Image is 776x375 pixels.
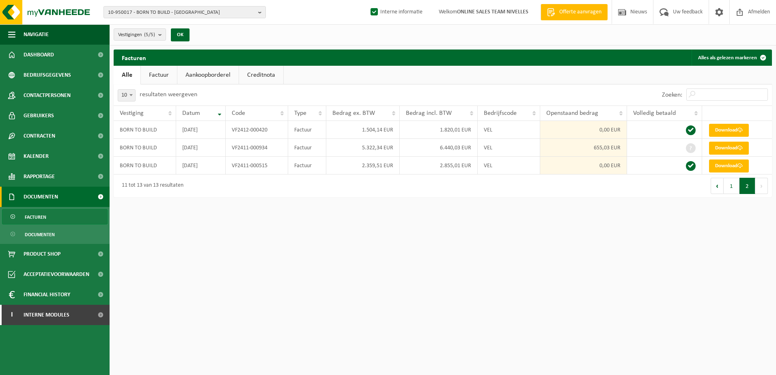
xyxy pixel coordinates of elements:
[24,65,71,85] span: Bedrijfsgegevens
[457,9,528,15] strong: ONLINE SALES TEAM NIVELLES
[226,121,288,139] td: VF2412-000420
[288,121,326,139] td: Factuur
[755,178,768,194] button: Next
[140,91,197,98] label: resultaten weergeven
[118,179,183,193] div: 11 tot 13 van 13 resultaten
[24,264,89,284] span: Acceptatievoorwaarden
[114,50,154,65] h2: Facturen
[144,32,155,37] count: (5/5)
[118,89,136,101] span: 10
[118,90,135,101] span: 10
[114,157,176,175] td: BORN TO BUILD
[24,305,69,325] span: Interne modules
[114,121,176,139] td: BORN TO BUILD
[108,6,255,19] span: 10-950017 - BORN TO BUILD - [GEOGRAPHIC_DATA]
[226,157,288,175] td: VF2411-000515
[540,121,627,139] td: 0,00 EUR
[182,110,200,116] span: Datum
[24,166,55,187] span: Rapportage
[176,157,226,175] td: [DATE]
[232,110,245,116] span: Code
[540,139,627,157] td: 655,03 EUR
[326,157,400,175] td: 2.359,51 EUR
[557,8,604,16] span: Offerte aanvragen
[114,139,176,157] td: BORN TO BUILD
[24,244,60,264] span: Product Shop
[118,29,155,41] span: Vestigingen
[662,92,682,98] label: Zoeken:
[541,4,608,20] a: Offerte aanvragen
[478,139,540,157] td: VEL
[2,209,108,224] a: Facturen
[120,110,144,116] span: Vestiging
[103,6,266,18] button: 10-950017 - BORN TO BUILD - [GEOGRAPHIC_DATA]
[114,66,140,84] a: Alle
[176,121,226,139] td: [DATE]
[25,209,46,225] span: Facturen
[739,178,755,194] button: 2
[633,110,676,116] span: Volledig betaald
[24,187,58,207] span: Documenten
[711,178,724,194] button: Previous
[25,227,55,242] span: Documenten
[226,139,288,157] td: VF2411-000934
[478,157,540,175] td: VEL
[724,178,739,194] button: 1
[24,284,70,305] span: Financial History
[478,121,540,139] td: VEL
[177,66,239,84] a: Aankoopborderel
[24,146,49,166] span: Kalender
[692,50,771,66] button: Alles als gelezen markeren
[709,159,749,172] a: Download
[709,142,749,155] a: Download
[8,305,15,325] span: I
[326,139,400,157] td: 5.322,34 EUR
[171,28,190,41] button: OK
[369,6,422,18] label: Interne informatie
[546,110,598,116] span: Openstaand bedrag
[484,110,517,116] span: Bedrijfscode
[709,124,749,137] a: Download
[406,110,452,116] span: Bedrag incl. BTW
[540,157,627,175] td: 0,00 EUR
[288,139,326,157] td: Factuur
[332,110,375,116] span: Bedrag ex. BTW
[2,226,108,242] a: Documenten
[294,110,306,116] span: Type
[400,121,477,139] td: 1.820,01 EUR
[24,45,54,65] span: Dashboard
[24,85,71,106] span: Contactpersonen
[288,157,326,175] td: Factuur
[176,139,226,157] td: [DATE]
[141,66,177,84] a: Factuur
[24,24,49,45] span: Navigatie
[400,157,477,175] td: 2.855,01 EUR
[239,66,283,84] a: Creditnota
[114,28,166,41] button: Vestigingen(5/5)
[400,139,477,157] td: 6.440,03 EUR
[24,106,54,126] span: Gebruikers
[326,121,400,139] td: 1.504,14 EUR
[24,126,55,146] span: Contracten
